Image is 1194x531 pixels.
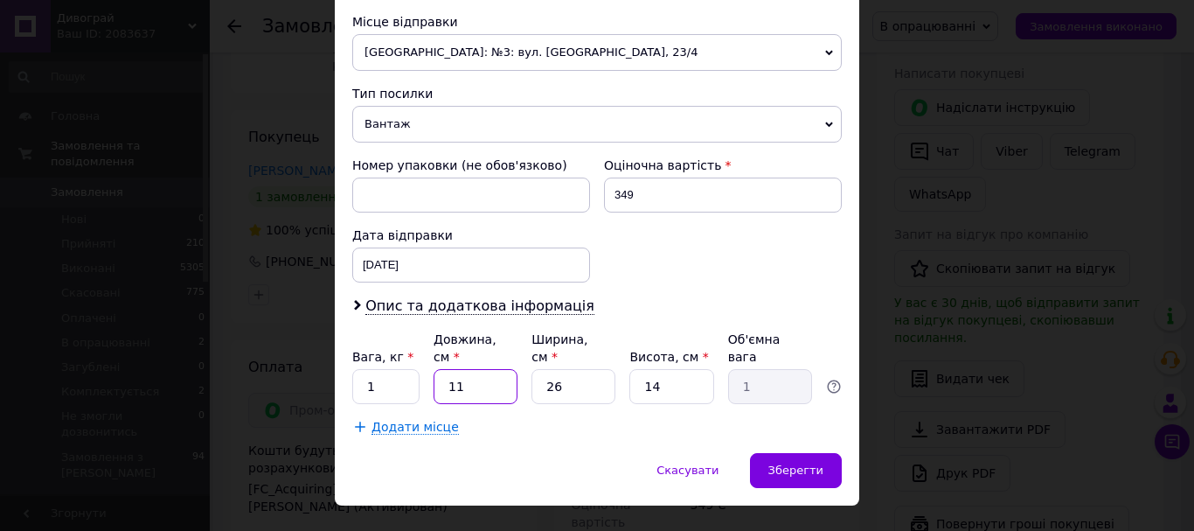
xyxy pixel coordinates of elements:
span: Опис та додаткова інформація [365,297,594,315]
label: Довжина, см [434,332,496,364]
span: Зберегти [768,464,823,477]
div: Об'ємна вага [728,331,812,366]
span: Вантаж [352,106,842,143]
div: Оціночна вартість [604,157,842,174]
span: Додати місце [371,420,459,435]
span: [GEOGRAPHIC_DATA]: №3: вул. [GEOGRAPHIC_DATA], 23/4 [352,34,842,71]
div: Номер упаковки (не обов'язково) [352,157,590,174]
span: Місце відправки [352,15,458,29]
label: Ширина, см [531,332,587,364]
span: Тип посилки [352,87,433,101]
div: Дата відправки [352,227,590,244]
label: Вага, кг [352,350,413,364]
label: Висота, см [629,350,708,364]
span: Скасувати [656,464,718,477]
